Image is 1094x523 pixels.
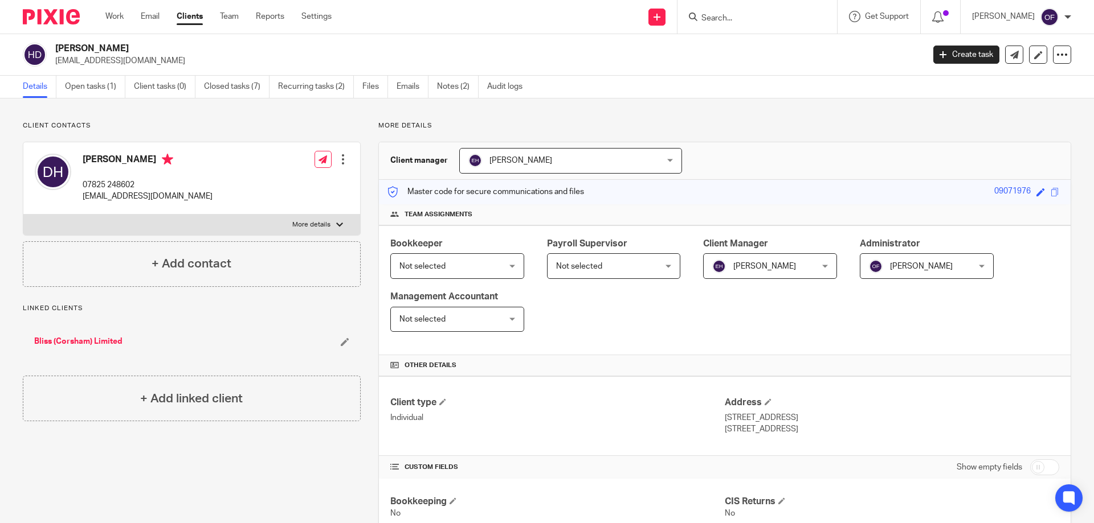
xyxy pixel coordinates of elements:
[390,496,725,508] h4: Bookkeeping
[390,397,725,409] h4: Client type
[134,76,195,98] a: Client tasks (0)
[55,43,744,55] h2: [PERSON_NAME]
[35,154,71,190] img: svg%3E
[725,509,735,517] span: No
[1040,8,1059,26] img: svg%3E
[437,76,479,98] a: Notes (2)
[405,361,456,370] span: Other details
[725,423,1059,435] p: [STREET_ADDRESS]
[390,412,725,423] p: Individual
[177,11,203,22] a: Clients
[725,397,1059,409] h4: Address
[957,462,1022,473] label: Show empty fields
[390,463,725,472] h4: CUSTOM FIELDS
[487,76,531,98] a: Audit logs
[23,43,47,67] img: svg%3E
[83,154,213,168] h4: [PERSON_NAME]
[700,14,803,24] input: Search
[55,55,916,67] p: [EMAIL_ADDRESS][DOMAIN_NAME]
[140,390,243,407] h4: + Add linked client
[703,239,768,248] span: Client Manager
[152,255,231,273] h4: + Add contact
[292,220,330,229] p: More details
[399,315,446,323] span: Not selected
[556,262,602,270] span: Not selected
[725,496,1059,508] h4: CIS Returns
[972,11,1035,22] p: [PERSON_NAME]
[23,304,361,313] p: Linked clients
[390,509,401,517] span: No
[256,11,284,22] a: Reports
[362,76,388,98] a: Files
[387,186,584,197] p: Master code for secure communications and files
[547,239,627,248] span: Payroll Supervisor
[141,11,160,22] a: Email
[23,121,361,130] p: Client contacts
[890,262,953,270] span: [PERSON_NAME]
[220,11,239,22] a: Team
[378,121,1071,130] p: More details
[489,157,552,164] span: [PERSON_NAME]
[933,46,999,64] a: Create task
[405,210,472,219] span: Team assignments
[83,191,213,202] p: [EMAIL_ADDRESS][DOMAIN_NAME]
[397,76,428,98] a: Emails
[468,154,482,167] img: svg%3E
[83,179,213,191] p: 07825 248602
[278,76,354,98] a: Recurring tasks (2)
[712,260,726,273] img: svg%3E
[865,13,909,20] span: Get Support
[860,239,920,248] span: Administrator
[390,239,443,248] span: Bookkeeper
[390,292,498,301] span: Management Accountant
[34,336,123,347] a: Bliss (Corsham) Limited
[162,154,173,165] i: Primary
[725,412,1059,423] p: [STREET_ADDRESS]
[399,262,446,270] span: Not selected
[869,260,883,273] img: svg%3E
[204,76,270,98] a: Closed tasks (7)
[65,76,125,98] a: Open tasks (1)
[301,11,332,22] a: Settings
[105,11,124,22] a: Work
[994,186,1031,199] div: 09071976
[390,155,448,166] h3: Client manager
[23,76,56,98] a: Details
[733,262,796,270] span: [PERSON_NAME]
[23,9,80,24] img: Pixie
